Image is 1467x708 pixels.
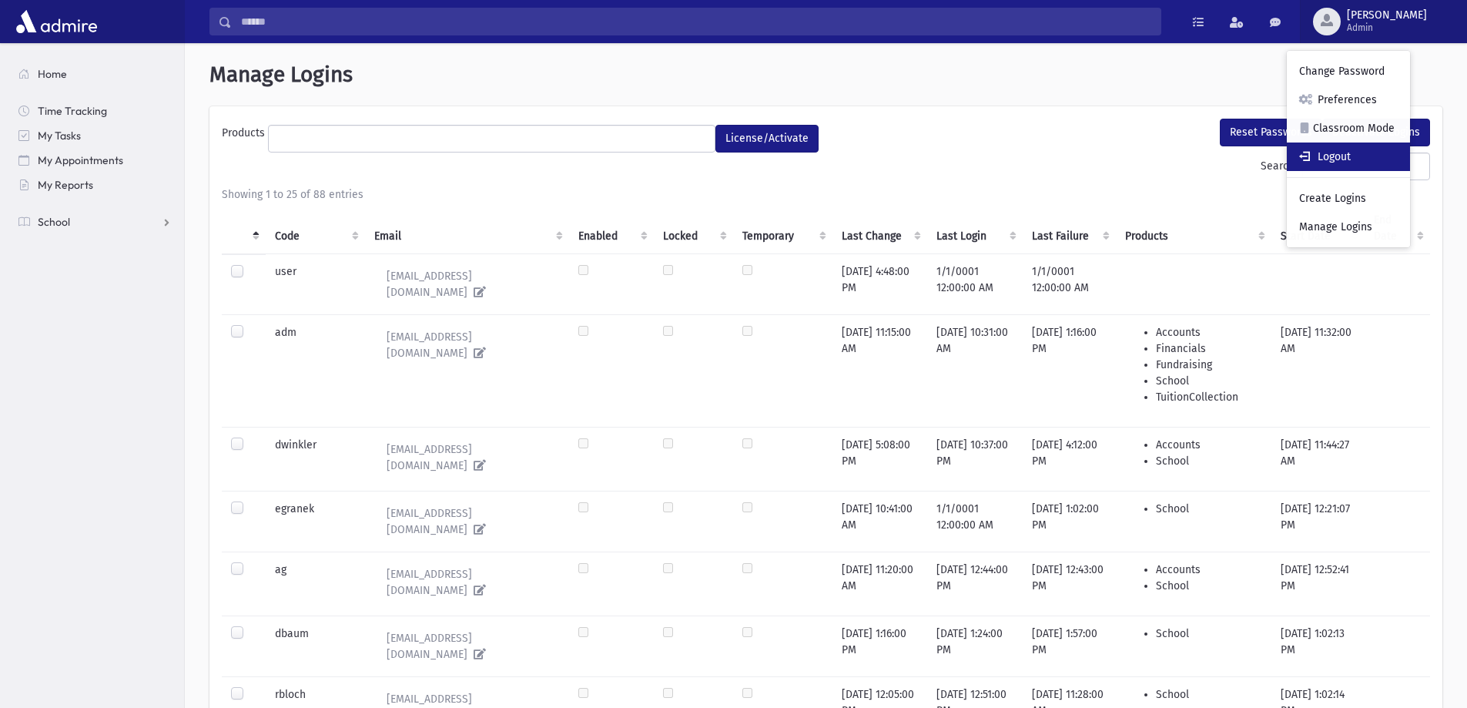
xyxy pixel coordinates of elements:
[1156,626,1262,642] li: School
[832,552,927,616] td: [DATE] 11:20:00 AM
[1156,453,1262,469] li: School
[1023,552,1116,616] td: [DATE] 12:43:00 PM
[1287,213,1410,241] a: Manage Logins
[38,215,70,229] span: School
[6,173,184,197] a: My Reports
[266,491,365,552] td: egranek
[1287,184,1410,213] a: Create Logins
[209,62,1442,88] h1: Manage Logins
[266,253,365,314] td: user
[1156,357,1262,373] li: Fundraising
[38,104,107,118] span: Time Tracking
[6,148,184,173] a: My Appointments
[1261,153,1430,180] label: Search:
[374,437,560,478] a: [EMAIL_ADDRESS][DOMAIN_NAME]
[1271,616,1364,676] td: [DATE] 1:02:13 PM
[832,616,927,676] td: [DATE] 1:16:00 PM
[1116,203,1271,254] th: Products : activate to sort column ascending
[927,314,1023,427] td: [DATE] 10:31:00 AM
[374,324,560,366] a: [EMAIL_ADDRESS][DOMAIN_NAME]
[374,263,560,305] a: [EMAIL_ADDRESS][DOMAIN_NAME]
[1023,314,1116,427] td: [DATE] 1:16:00 PM
[222,203,266,254] th: : activate to sort column descending
[1156,373,1262,389] li: School
[832,203,927,254] th: Last Change : activate to sort column ascending
[266,552,365,616] td: ag
[365,203,569,254] th: Email : activate to sort column ascending
[832,491,927,552] td: [DATE] 10:41:00 AM
[1156,578,1262,594] li: School
[1156,501,1262,517] li: School
[1271,427,1364,491] td: [DATE] 11:44:27 AM
[266,427,365,491] td: dwinkler
[733,203,832,254] th: Temporary : activate to sort column ascending
[38,178,93,192] span: My Reports
[232,8,1161,35] input: Search
[1347,9,1427,22] span: [PERSON_NAME]
[266,314,365,427] td: adm
[832,253,927,314] td: [DATE] 4:48:00 PM
[1287,57,1410,86] a: Change Password
[1023,253,1116,314] td: 1/1/0001 12:00:00 AM
[222,186,1430,203] div: Showing 1 to 25 of 88 entries
[1347,22,1427,34] span: Admin
[1156,324,1262,341] li: Accounts
[1271,314,1364,427] td: [DATE] 11:32:00 AM
[38,129,81,143] span: My Tasks
[266,203,365,254] th: Code : activate to sort column ascending
[927,253,1023,314] td: 1/1/0001 12:00:00 AM
[1287,143,1410,171] a: Logout
[1023,203,1116,254] th: Last Failure : activate to sort column ascending
[374,626,560,667] a: [EMAIL_ADDRESS][DOMAIN_NAME]
[222,125,268,146] label: Products
[927,616,1023,676] td: [DATE] 1:24:00 PM
[1271,491,1364,552] td: [DATE] 12:21:07 PM
[1023,427,1116,491] td: [DATE] 4:12:00 PM
[1156,341,1262,357] li: Financials
[1271,203,1364,254] th: Start Date : activate to sort column ascending
[1271,552,1364,616] td: [DATE] 12:52:41 PM
[1156,389,1262,405] li: TuitionCollection
[12,6,101,37] img: AdmirePro
[654,203,733,254] th: Locked : activate to sort column ascending
[1287,86,1410,114] a: Preferences
[38,67,67,81] span: Home
[1156,437,1262,453] li: Accounts
[569,203,654,254] th: Enabled : activate to sort column ascending
[6,123,184,148] a: My Tasks
[6,99,184,123] a: Time Tracking
[1156,686,1262,703] li: School
[927,203,1023,254] th: Last Login : activate to sort column ascending
[266,616,365,676] td: dbaum
[1287,114,1410,143] a: Classroom Mode
[927,491,1023,552] td: 1/1/0001 12:00:00 AM
[374,562,560,603] a: [EMAIL_ADDRESS][DOMAIN_NAME]
[715,125,819,153] button: License/Activate
[1220,119,1322,146] button: Reset Passwords
[1023,491,1116,552] td: [DATE] 1:02:00 PM
[6,210,184,234] a: School
[927,552,1023,616] td: [DATE] 12:44:00 PM
[832,314,927,427] td: [DATE] 11:15:00 AM
[927,427,1023,491] td: [DATE] 10:37:00 PM
[38,153,123,167] span: My Appointments
[374,501,560,542] a: [EMAIL_ADDRESS][DOMAIN_NAME]
[832,427,927,491] td: [DATE] 5:08:00 PM
[6,62,184,86] a: Home
[1156,562,1262,578] li: Accounts
[1023,616,1116,676] td: [DATE] 1:57:00 PM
